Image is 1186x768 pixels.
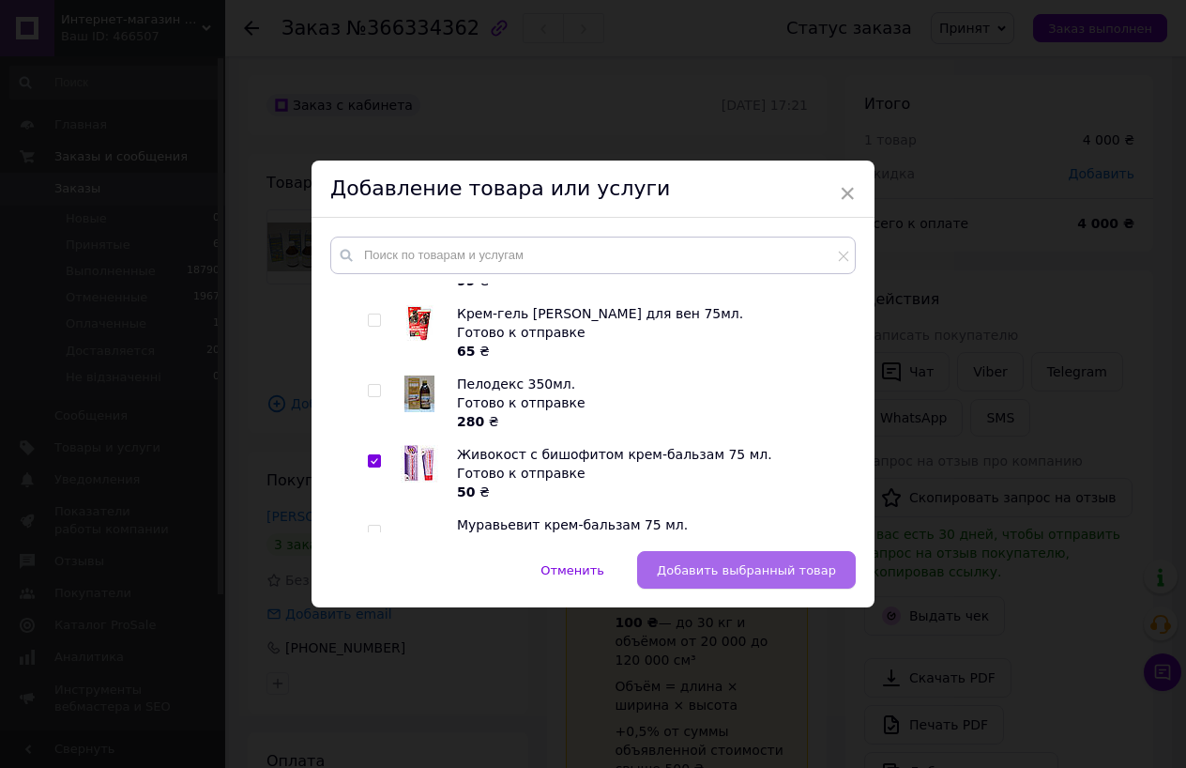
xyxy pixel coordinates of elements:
div: Готово к отправке [457,464,845,483]
input: Поиск по товарам и услугам [330,237,856,274]
img: Живокост с бишофитом крем-бальзам 75 мл. [401,445,438,483]
div: ₴ [457,342,845,361]
span: Живокост с бишофитом крем-бальзам 75 мл. [457,447,772,462]
span: Муравьевит крем-бальзам 75 мл. [457,517,688,532]
span: Крем-гель [PERSON_NAME] для вен 75мл. [457,306,743,321]
div: Готово к отправке [457,393,845,412]
b: 65 [457,344,475,359]
span: Пелодекс 350мл. [457,376,575,392]
div: Добавление товара или услуги [312,161,874,218]
img: Крем-гель Сила Лошади для вен 75мл. [406,305,433,341]
span: Отменить [540,563,604,577]
img: Пелодекс 350мл. [404,376,434,412]
div: ₴ [457,412,845,431]
b: 280 [457,414,484,429]
div: ₴ [457,483,845,501]
span: Добавить выбранный товар [657,563,836,577]
button: Отменить [521,551,624,589]
button: Добавить выбранный товар [637,551,856,589]
div: Готово к отправке [457,323,845,342]
b: 50 [457,484,475,499]
span: × [839,177,856,209]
